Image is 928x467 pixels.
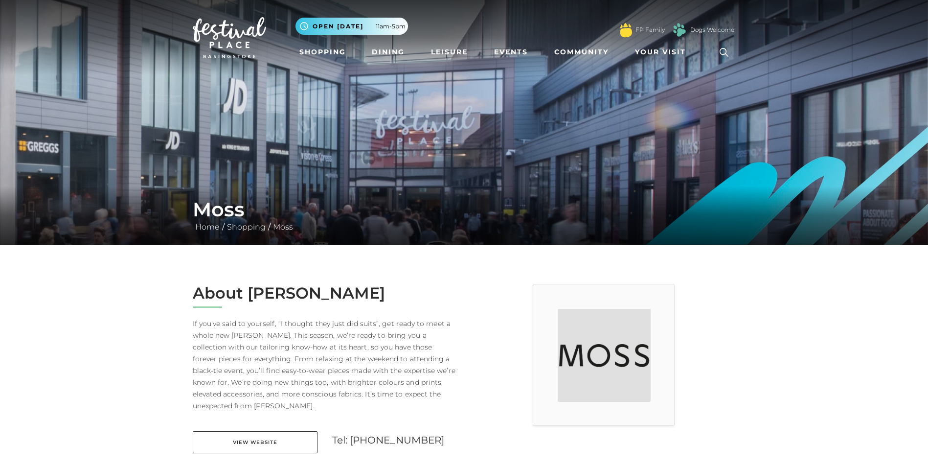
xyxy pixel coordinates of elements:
div: / / [185,198,743,233]
a: Events [490,43,532,61]
a: Your Visit [631,43,695,61]
a: Shopping [295,43,350,61]
a: FP Family [635,25,665,34]
a: Moss [271,222,295,232]
span: Your Visit [635,47,686,57]
span: 11am-5pm [376,22,406,31]
a: Shopping [225,222,268,232]
img: Festival Place Logo [193,17,266,58]
a: Dogs Welcome! [690,25,736,34]
span: Open [DATE] [313,22,363,31]
a: View Website [193,431,317,453]
a: Community [550,43,612,61]
button: Open [DATE] 11am-5pm [295,18,408,35]
a: Dining [368,43,408,61]
a: Tel: [PHONE_NUMBER] [332,434,445,446]
a: Leisure [427,43,472,61]
a: Home [193,222,222,232]
h1: Moss [193,198,736,221]
p: If you've said to yourself, “I thought they just did suits”, get ready to meet a whole new [PERSO... [193,318,457,412]
h2: About [PERSON_NAME] [193,284,457,303]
